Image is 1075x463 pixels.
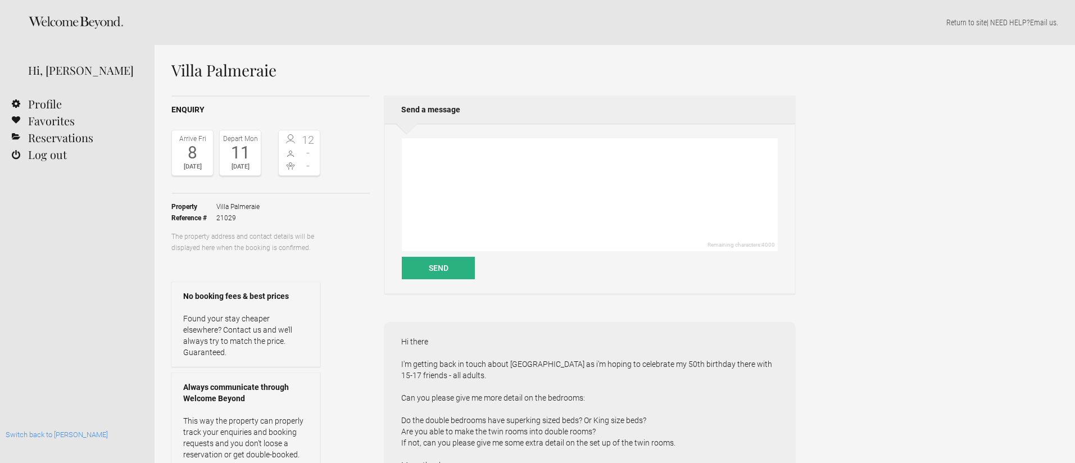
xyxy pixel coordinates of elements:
span: Villa Palmeraie [216,201,260,212]
span: 12 [300,134,317,146]
a: Email us [1030,18,1056,27]
h1: Villa Palmeraie [171,62,795,79]
div: 11 [223,144,258,161]
button: Send [402,257,475,279]
a: Switch back to [PERSON_NAME] [6,430,108,439]
div: 8 [175,144,210,161]
div: Hi, [PERSON_NAME] [28,62,138,79]
strong: No booking fees & best prices [183,290,309,302]
span: - [300,147,317,158]
div: [DATE] [223,161,258,173]
div: [DATE] [175,161,210,173]
h2: Send a message [384,96,795,124]
span: - [300,160,317,171]
p: The property address and contact details will be displayed here when the booking is confirmed. [171,231,320,253]
strong: Always communicate through Welcome Beyond [183,382,309,404]
p: | NEED HELP? . [171,17,1058,28]
p: Found your stay cheaper elsewhere? Contact us and we’ll always try to match the price. Guaranteed. [183,313,309,358]
div: Arrive Fri [175,133,210,144]
div: Depart Mon [223,133,258,144]
span: 21029 [216,212,260,224]
strong: Reference # [171,212,216,224]
a: Return to site [946,18,987,27]
h2: Enquiry [171,104,369,116]
strong: Property [171,201,216,212]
